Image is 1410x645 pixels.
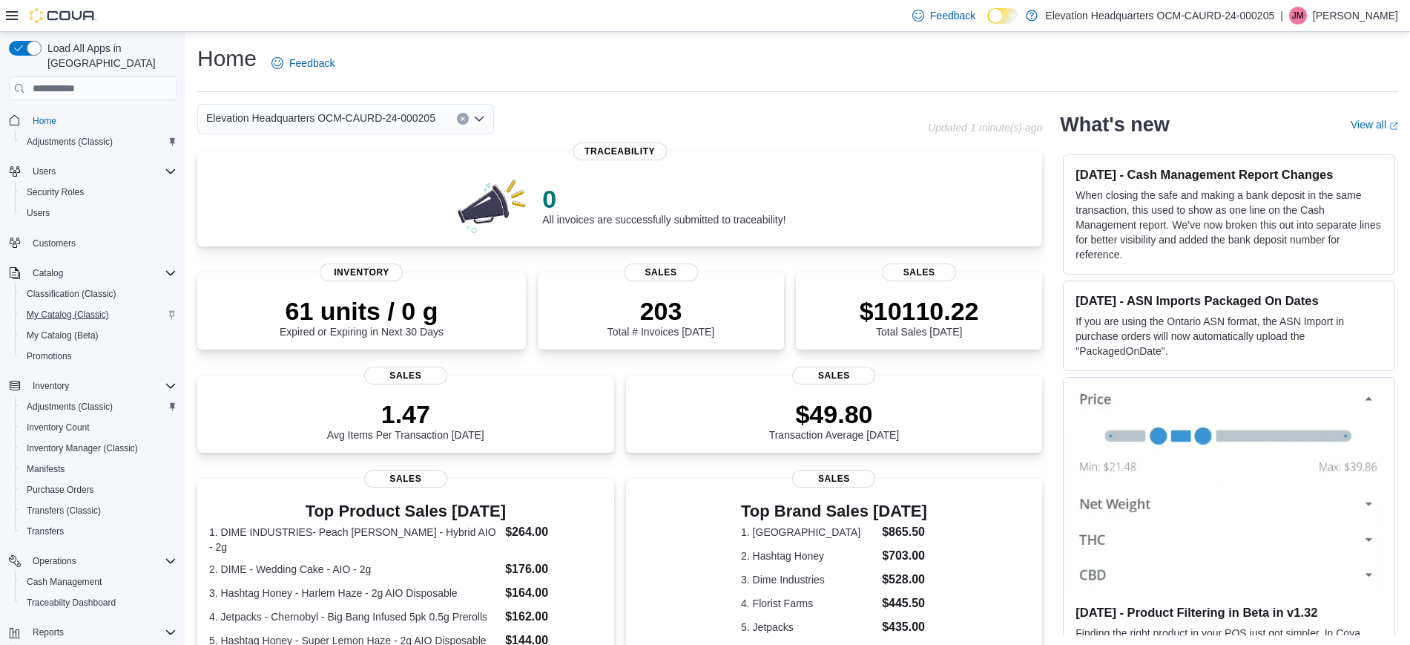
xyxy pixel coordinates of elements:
a: Classification (Classic) [21,285,122,303]
span: Transfers [27,526,64,537]
span: Inventory Manager (Classic) [27,442,138,454]
img: Cova [30,8,96,23]
h3: Top Product Sales [DATE] [209,502,602,520]
span: Manifests [21,460,177,478]
span: Users [21,204,177,222]
span: Promotions [21,347,177,365]
a: Inventory Manager (Classic) [21,439,144,457]
span: Inventory Manager (Classic) [21,439,177,457]
span: Classification (Classic) [27,288,116,300]
span: My Catalog (Classic) [21,306,177,324]
div: Total Sales [DATE] [860,296,979,338]
h3: [DATE] - Product Filtering in Beta in v1.32 [1075,605,1383,620]
button: Classification (Classic) [15,284,182,304]
span: Traceabilty Dashboard [27,597,116,609]
span: Traceability [573,143,667,160]
span: Cash Management [21,573,177,591]
button: Inventory Count [15,417,182,438]
input: Dark Mode [987,8,1018,24]
span: Feedback [289,56,335,71]
span: Inventory [320,263,403,281]
button: Security Roles [15,182,182,203]
span: Home [33,115,56,127]
dd: $164.00 [505,584,602,602]
div: Total # Invoices [DATE] [607,296,714,338]
dt: 3. Dime Industries [741,572,876,587]
button: Reports [3,622,182,643]
span: My Catalog (Beta) [27,330,99,341]
span: Sales [364,470,447,488]
dt: 4. Florist Farms [741,596,876,611]
span: Sales [792,470,875,488]
h3: Top Brand Sales [DATE] [741,502,927,520]
button: Inventory [27,377,75,395]
button: Open list of options [473,113,485,125]
button: Users [3,161,182,182]
span: My Catalog (Classic) [27,309,109,321]
button: Catalog [27,264,69,282]
a: Traceabilty Dashboard [21,594,122,612]
a: Cash Management [21,573,108,591]
img: 0 [454,175,531,235]
span: Sales [364,367,447,384]
p: 61 units / 0 g [280,296,444,326]
div: Expired or Expiring in Next 30 Days [280,296,444,338]
div: Transaction Average [DATE] [769,399,900,441]
span: Purchase Orders [21,481,177,499]
button: Transfers (Classic) [15,500,182,521]
span: Customers [27,234,177,252]
a: Home [27,112,62,130]
span: Inventory Count [21,419,177,436]
button: My Catalog (Beta) [15,325,182,346]
h3: [DATE] - Cash Management Report Changes [1075,167,1383,182]
dd: $176.00 [505,560,602,578]
span: Reports [33,626,64,638]
span: JM [1292,7,1304,24]
div: Jhon Moncada [1289,7,1307,24]
dd: $264.00 [505,523,602,541]
dt: 5. Jetpacks [741,620,876,635]
p: | [1280,7,1283,24]
h1: Home [197,44,257,73]
dd: $703.00 [882,547,927,565]
button: Customers [3,232,182,254]
dt: 4. Jetpacks - Chernobyl - Big Bang Infused 5pk 0.5g Prerolls [209,609,499,624]
p: $10110.22 [860,296,979,326]
span: My Catalog (Beta) [21,327,177,344]
button: Catalog [3,263,182,284]
dd: $528.00 [882,571,927,589]
p: 203 [607,296,714,326]
a: Manifests [21,460,70,478]
span: Operations [33,555,76,567]
a: My Catalog (Beta) [21,327,105,344]
dd: $435.00 [882,618,927,636]
span: Catalog [27,264,177,282]
button: Operations [27,552,82,570]
span: Inventory [33,380,69,392]
dd: $445.50 [882,595,927,612]
div: All invoices are successfully submitted to traceability! [542,184,785,226]
a: My Catalog (Classic) [21,306,115,324]
span: Transfers [21,523,177,540]
span: Classification (Classic) [21,285,177,303]
span: Transfers (Classic) [27,505,101,517]
span: Users [33,166,56,177]
a: Users [21,204,56,222]
a: Purchase Orders [21,481,100,499]
button: Home [3,109,182,131]
div: Avg Items Per Transaction [DATE] [327,399,484,441]
p: 0 [542,184,785,214]
h2: What's new [1060,113,1169,137]
span: Users [27,163,177,180]
a: Feedback [906,1,981,30]
h3: [DATE] - ASN Imports Packaged On Dates [1075,293,1383,308]
span: Sales [624,263,698,281]
p: When closing the safe and making a bank deposit in the same transaction, this used to show as one... [1075,188,1383,262]
button: Reports [27,623,70,641]
p: Updated 1 minute(s) ago [928,122,1042,134]
span: Users [27,207,50,219]
p: [PERSON_NAME] [1313,7,1398,24]
a: Feedback [266,48,340,78]
button: Users [27,163,62,180]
